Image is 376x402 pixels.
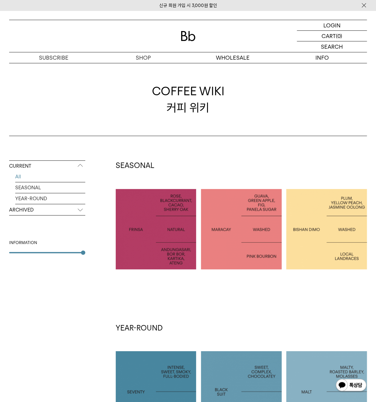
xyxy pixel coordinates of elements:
[116,160,367,171] h2: SEASONAL
[297,31,367,41] a: CART (0)
[321,41,343,52] p: SEARCH
[286,189,367,269] a: 에티오피아 비샨 디모ETHIOPIA BISHAN DIMO
[99,52,188,63] a: SHOP
[335,378,367,393] img: 카카오톡 채널 1:1 채팅 버튼
[277,52,367,63] p: INFO
[152,83,224,99] span: COFFEE WIKI
[9,52,99,63] a: SUBSCRIBE
[159,3,217,8] a: 신규 회원 가입 시 3,000원 할인
[336,31,342,41] p: (0)
[15,182,85,193] a: SEASONAL
[297,20,367,31] a: LOGIN
[9,161,85,172] p: CURRENT
[201,189,281,269] a: 콜롬비아 마라카이COLOMBIA MARACAY
[9,204,85,215] p: ARCHIVED
[9,240,85,246] div: INFORMATION
[322,31,336,41] p: CART
[15,193,85,204] a: YEAR-ROUND
[15,171,85,182] a: All
[188,52,278,63] p: WHOLESALE
[181,31,195,41] img: 로고
[323,20,341,30] p: LOGIN
[116,189,196,269] a: 인도네시아 프린자 내추럴INDONESIA FRINSA NATURAL
[116,323,367,333] h2: YEAR-ROUND
[152,83,224,115] div: 커피 위키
